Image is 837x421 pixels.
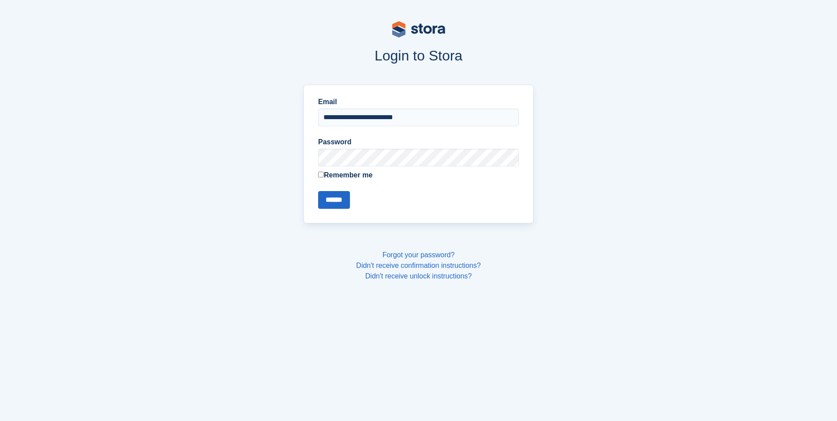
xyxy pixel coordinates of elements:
[318,172,324,177] input: Remember me
[318,170,519,180] label: Remember me
[365,272,472,280] a: Didn't receive unlock instructions?
[383,251,455,259] a: Forgot your password?
[392,21,445,38] img: stora-logo-53a41332b3708ae10de48c4981b4e9114cc0af31d8433b30ea865607fb682f29.svg
[356,262,480,269] a: Didn't receive confirmation instructions?
[135,48,702,64] h1: Login to Stora
[318,137,519,147] label: Password
[318,97,519,107] label: Email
